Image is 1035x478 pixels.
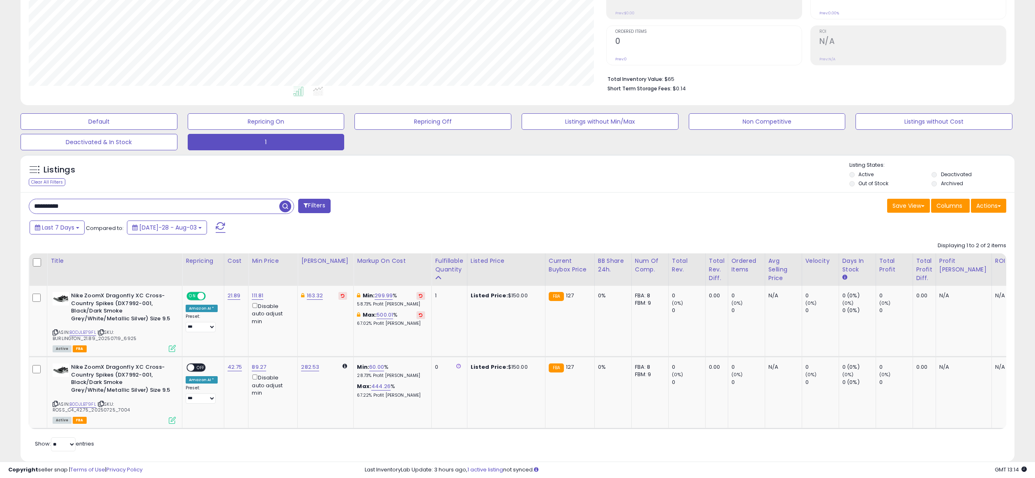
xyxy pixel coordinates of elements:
div: 0.00 [709,292,722,299]
div: 0 [435,363,460,371]
a: 89.27 [252,363,266,371]
small: (0%) [805,371,817,378]
div: 0 [879,379,913,386]
div: 0.00 [709,363,722,371]
button: Save View [887,199,930,213]
div: N/A [995,363,1022,371]
small: (0%) [731,300,743,306]
b: Listed Price: [471,363,508,371]
a: 444.26 [371,382,391,391]
small: Prev: 0 [615,57,627,62]
div: FBM: 9 [635,299,662,307]
i: Revert to store-level Min Markup [419,294,423,298]
span: 2025-08-11 13:14 GMT [995,466,1027,473]
b: Short Term Storage Fees: [607,85,672,92]
div: ASIN: [53,363,176,423]
div: Ordered Items [731,257,761,274]
div: Total Profit [879,257,909,274]
small: (0%) [805,300,817,306]
div: Repricing [186,257,221,265]
span: All listings currently available for purchase on Amazon [53,417,71,424]
p: 28.73% Profit [PERSON_NAME] [357,373,425,379]
small: (0%) [842,300,854,306]
div: 0 [731,363,765,371]
label: Active [858,171,874,178]
p: 58.73% Profit [PERSON_NAME] [357,301,425,307]
h5: Listings [44,164,75,176]
div: $150.00 [471,292,539,299]
small: FBA [549,292,564,301]
small: (0%) [842,371,854,378]
a: Privacy Policy [106,466,143,473]
a: 21.89 [228,292,241,300]
div: Title [51,257,179,265]
span: ON [187,293,198,300]
span: OFF [205,293,218,300]
div: Velocity [805,257,835,265]
p: Listing States: [849,161,1015,169]
div: Disable auto adjust min [252,373,291,397]
div: 0 [672,363,705,371]
div: 0 [805,363,839,371]
label: Deactivated [941,171,972,178]
small: (0%) [879,371,891,378]
div: Displaying 1 to 2 of 2 items [938,242,1006,250]
span: $0.14 [673,85,686,92]
div: N/A [768,292,796,299]
small: (0%) [879,300,891,306]
div: 1 [435,292,460,299]
small: (0%) [731,371,743,378]
button: Deactivated & In Stock [21,134,177,150]
div: seller snap | | [8,466,143,474]
button: Columns [931,199,970,213]
b: Nike ZoomX Dragonfly XC Cross-Country Spikes (DX7992-001, Black/Dark Smoke Grey/White/Metallic Si... [71,363,171,396]
span: All listings currently available for purchase on Amazon [53,345,71,352]
div: Days In Stock [842,257,872,274]
p: 67.22% Profit [PERSON_NAME] [357,393,425,398]
small: (0%) [672,371,683,378]
a: B0DJLB79FL [69,329,96,336]
small: Days In Stock. [842,274,847,281]
a: 500.01 [377,311,393,319]
i: Revert to store-level Max Markup [419,313,423,317]
p: 67.02% Profit [PERSON_NAME] [357,321,425,326]
div: 0.00 [916,363,929,371]
div: FBA: 8 [635,363,662,371]
b: Nike ZoomX Dragonfly XC Cross-Country Spikes (DX7992-001, Black/Dark Smoke Grey/White/Metallic Si... [71,292,171,324]
button: Listings without Cost [856,113,1012,130]
div: 0 [672,307,705,314]
li: $65 [607,74,1000,83]
div: 0 [805,307,839,314]
div: Total Rev. [672,257,702,274]
div: N/A [939,363,985,371]
div: Current Buybox Price [549,257,591,274]
div: 0 [805,292,839,299]
div: Markup on Cost [357,257,428,265]
div: Profit [PERSON_NAME] [939,257,988,274]
div: Last InventoryLab Update: 3 hours ago, not synced. [365,466,1027,474]
i: This overrides the store level Dynamic Max Price for this listing [301,293,304,298]
div: Num of Comp. [635,257,665,274]
button: Repricing On [188,113,345,130]
small: FBA [549,363,564,372]
strong: Copyright [8,466,38,473]
button: 1 [188,134,345,150]
small: Prev: N/A [819,57,835,62]
div: % [357,311,425,326]
div: Total Profit Diff. [916,257,932,283]
div: 0.00 [916,292,929,299]
i: This overrides the store level min markup for this listing [357,293,360,298]
div: Preset: [186,385,218,404]
b: Min: [357,363,369,371]
b: Max: [357,382,371,390]
div: Cost [228,257,245,265]
span: | SKU: BURLINGTON_21.89_20250719_6925 [53,329,136,341]
button: Last 7 Days [30,221,85,234]
div: 0 (0%) [842,379,876,386]
h2: 0 [615,37,802,48]
div: 0% [598,292,625,299]
i: This overrides the store level max markup for this listing [357,312,360,317]
div: Min Price [252,257,294,265]
b: Listed Price: [471,292,508,299]
h2: N/A [819,37,1006,48]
